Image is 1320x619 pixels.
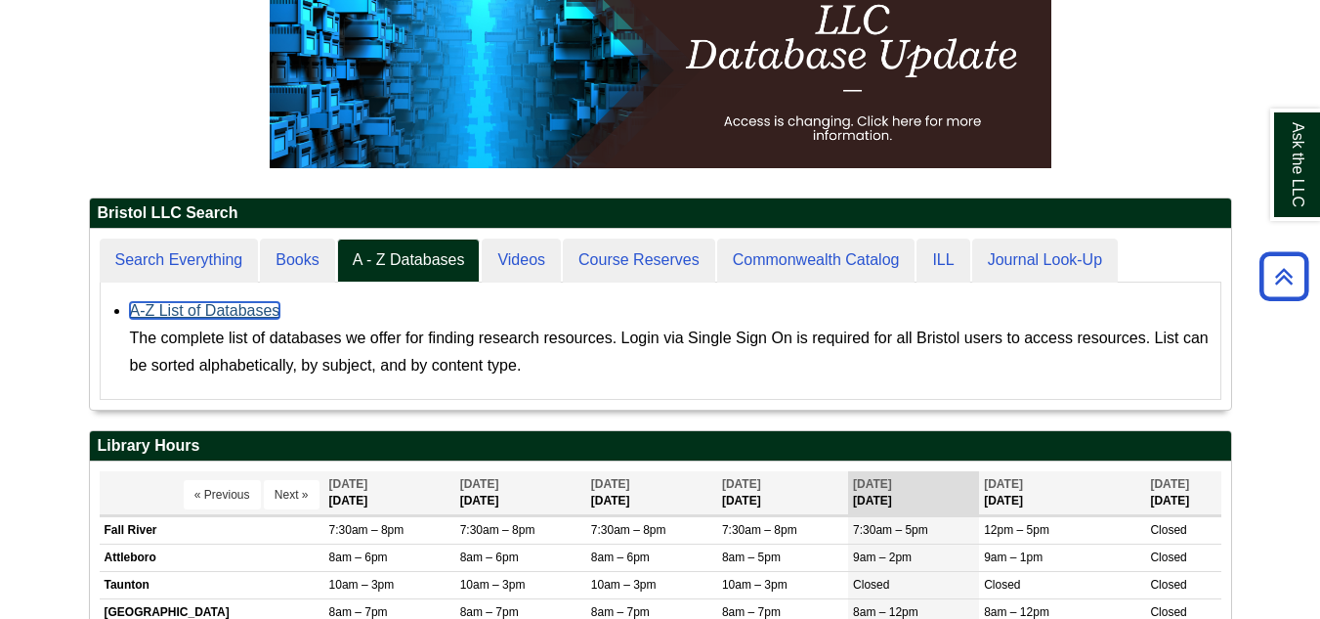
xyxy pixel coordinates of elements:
span: Closed [1150,605,1186,619]
th: [DATE] [324,471,455,515]
span: 10am – 3pm [722,578,788,592]
span: 8am – 7pm [329,605,388,619]
button: Next » [264,480,319,509]
span: 7:30am – 5pm [853,523,928,537]
span: 8am – 12pm [984,605,1049,619]
span: [DATE] [853,477,892,491]
a: Books [260,239,334,283]
a: Videos [482,239,561,283]
a: A-Z List of Databases [130,302,280,319]
span: 9am – 1pm [984,551,1043,564]
span: Closed [1150,578,1186,592]
a: Back to Top [1253,263,1315,289]
th: [DATE] [717,471,848,515]
span: [DATE] [984,477,1023,491]
span: Closed [1150,551,1186,564]
span: 7:30am – 8pm [722,523,797,537]
span: Closed [1150,523,1186,537]
td: Fall River [100,516,324,544]
th: [DATE] [455,471,586,515]
span: [DATE] [460,477,499,491]
span: 8am – 6pm [591,551,650,564]
a: ILL [916,239,969,283]
span: Closed [984,578,1020,592]
span: [DATE] [591,477,630,491]
th: [DATE] [979,471,1145,515]
span: 8am – 12pm [853,605,918,619]
h2: Bristol LLC Search [90,199,1231,229]
span: 8am – 7pm [722,605,781,619]
span: 10am – 3pm [460,578,526,592]
span: 8am – 6pm [329,551,388,564]
span: 7:30am – 8pm [460,523,535,537]
td: Taunton [100,572,324,599]
span: Closed [853,578,889,592]
span: [DATE] [329,477,368,491]
a: Course Reserves [563,239,715,283]
span: [DATE] [1150,477,1189,491]
span: 9am – 2pm [853,551,912,564]
th: [DATE] [848,471,979,515]
span: 10am – 3pm [329,578,395,592]
h2: Library Hours [90,431,1231,462]
a: Journal Look-Up [972,239,1118,283]
th: [DATE] [1145,471,1220,515]
span: 8am – 7pm [460,605,519,619]
span: 7:30am – 8pm [329,523,405,537]
a: A - Z Databases [337,239,481,283]
a: Commonwealth Catalog [717,239,915,283]
span: 10am – 3pm [591,578,657,592]
div: The complete list of databases we offer for finding research resources. Login via Single Sign On ... [130,325,1211,379]
span: 12pm – 5pm [984,523,1049,537]
span: 8am – 7pm [591,605,650,619]
span: [DATE] [722,477,761,491]
button: « Previous [184,480,261,509]
a: Search Everything [100,239,259,283]
span: 8am – 5pm [722,551,781,564]
span: 7:30am – 8pm [591,523,666,537]
td: Attleboro [100,545,324,572]
span: 8am – 6pm [460,551,519,564]
th: [DATE] [586,471,717,515]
